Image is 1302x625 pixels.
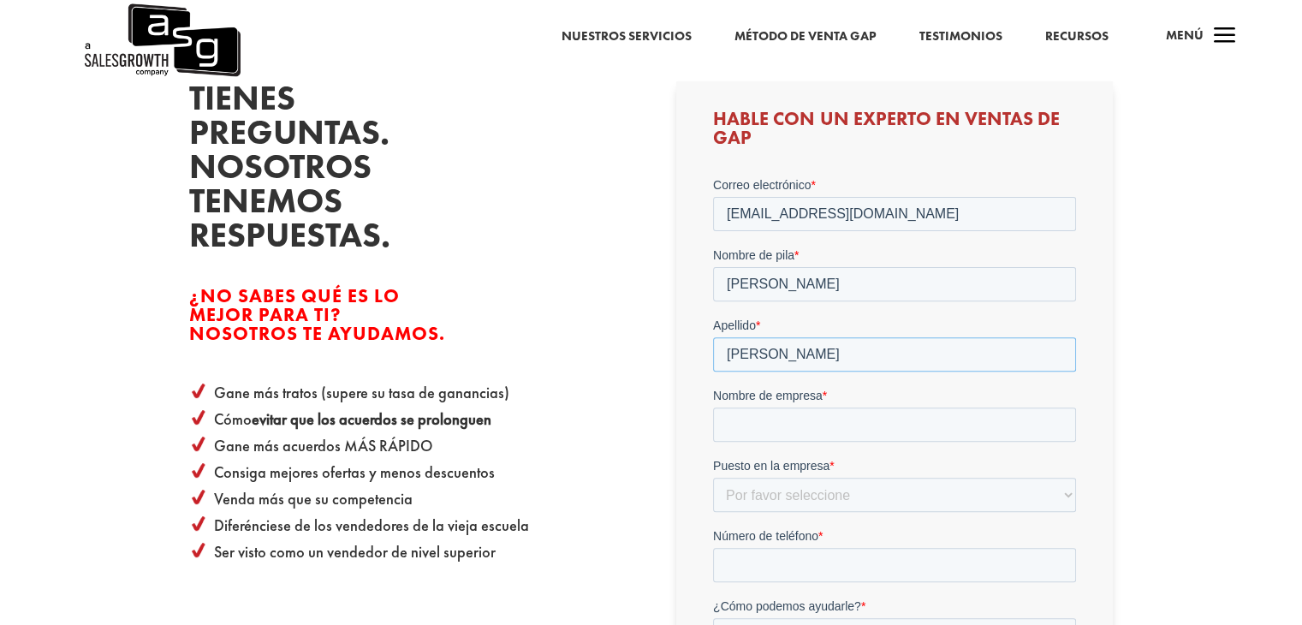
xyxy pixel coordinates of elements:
font: Recursos [1045,27,1109,45]
font: ¿No sabes qué es lo mejor para ti? Nosotros te ayudamos. [189,283,445,346]
font: Gane más acuerdos MÁS RÁPIDO [214,436,433,456]
a: Método de venta Gap [734,26,877,48]
font: Testimonios [919,27,1002,45]
font: Consiga mejores ofertas y menos descuentos [214,462,495,483]
font: Cómo [214,409,252,430]
font: evitar que los acuerdos se prolonguen [252,409,491,430]
a: Recursos [1045,26,1109,48]
font: Gane más tratos (supere su tasa de ganancias) [214,383,509,403]
font: Venda más que su competencia [214,489,413,509]
font: a [1208,19,1242,54]
font: Nuestros servicios [562,27,692,45]
font: Menú [1166,27,1204,44]
font: Tienes preguntas. Nosotros tenemos respuestas. [189,76,390,257]
font: Método de venta Gap [734,27,877,45]
a: Nuestros servicios [562,26,692,48]
font: Ser visto como un vendedor de nivel superior [214,542,496,562]
a: Testimonios [919,26,1002,48]
font: Diferénciese de los vendedores de la vieja escuela [214,515,529,536]
font: Hable con un experto en ventas de Gap [713,106,1059,150]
